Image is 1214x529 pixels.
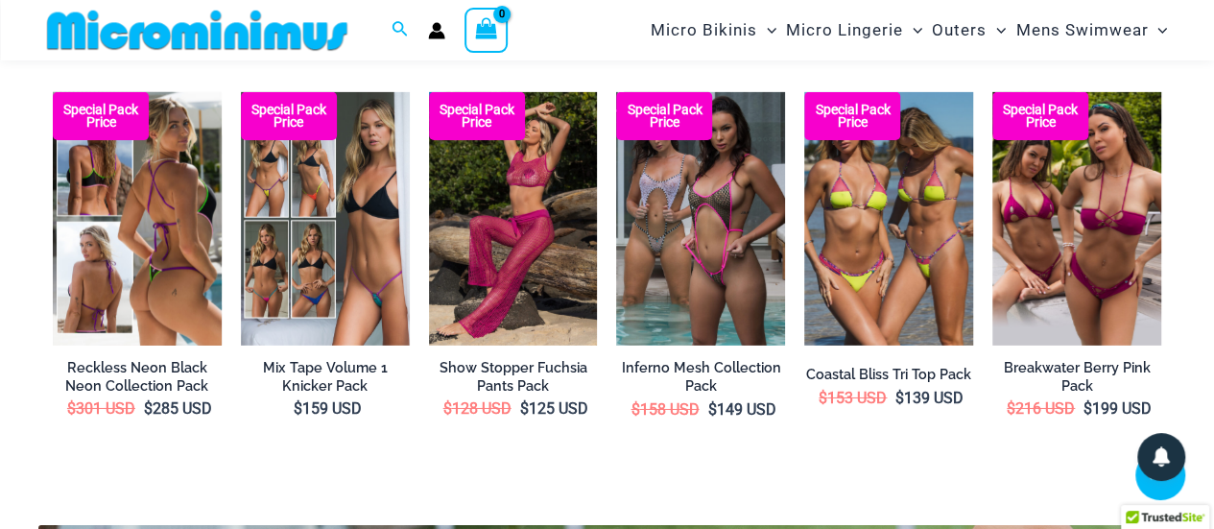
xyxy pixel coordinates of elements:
[1007,399,1075,418] bdi: 216 USD
[631,400,639,419] span: $
[804,92,973,346] img: Coastal Bliss Leopard Sunset Tri Top Pack
[429,359,598,395] a: Show Stopper Fuchsia Pants Pack
[616,359,785,395] a: Inferno Mesh Collection Pack
[992,359,1161,395] a: Breakwater Berry Pink Pack
[1148,6,1167,55] span: Menu Toggle
[429,104,525,129] b: Special Pack Price
[651,6,757,55] span: Micro Bikinis
[428,22,445,39] a: Account icon link
[707,400,716,419] span: $
[144,399,153,418] span: $
[786,6,903,55] span: Micro Lingerie
[241,92,410,346] img: Pack F
[1083,399,1092,418] span: $
[144,399,212,418] bdi: 285 USD
[992,92,1161,346] img: Breakwater Berry Pink Bikini Pack
[294,399,302,418] span: $
[707,400,775,419] bdi: 149 USD
[819,389,827,407] span: $
[631,400,699,419] bdi: 158 USD
[241,359,410,395] a: Mix Tape Volume 1 Knicker Pack
[903,6,922,55] span: Menu Toggle
[804,104,900,129] b: Special Pack Price
[53,104,149,129] b: Special Pack Price
[443,399,452,418] span: $
[992,104,1088,129] b: Special Pack Price
[932,6,987,55] span: Outers
[294,399,362,418] bdi: 159 USD
[757,6,776,55] span: Menu Toggle
[53,359,222,395] a: Reckless Neon Black Neon Collection Pack
[819,389,887,407] bdi: 153 USD
[616,92,785,346] img: Inferno Mesh One Piece Collection Pack (3)
[429,92,598,346] img: Show Stopper Fuchsia 366 Top 5007 pants 05v2
[520,399,529,418] span: $
[643,3,1176,58] nav: Site Navigation
[39,9,355,52] img: MM SHOP LOGO FLAT
[67,399,76,418] span: $
[464,8,509,52] a: View Shopping Cart, empty
[67,399,135,418] bdi: 301 USD
[53,92,222,346] img: Top B
[241,92,410,346] a: Pack F Pack BPack B
[895,389,904,407] span: $
[1007,399,1015,418] span: $
[443,399,512,418] bdi: 128 USD
[241,104,337,129] b: Special Pack Price
[987,6,1006,55] span: Menu Toggle
[927,6,1011,55] a: OutersMenu ToggleMenu Toggle
[895,389,964,407] bdi: 139 USD
[1015,6,1148,55] span: Mens Swimwear
[1083,399,1152,418] bdi: 199 USD
[804,366,973,384] a: Coastal Bliss Tri Top Pack
[616,92,785,346] a: Inferno Mesh One Piece Collection Pack (3) Inferno Mesh Black White 8561 One Piece 08Inferno Mesh...
[616,104,712,129] b: Special Pack Price
[781,6,927,55] a: Micro LingerieMenu ToggleMenu Toggle
[804,92,973,346] a: Coastal Bliss Leopard Sunset Tri Top Pack Coastal Bliss Leopard Sunset Tri Top Pack BCoastal Blis...
[1011,6,1172,55] a: Mens SwimwearMenu ToggleMenu Toggle
[520,399,588,418] bdi: 125 USD
[992,92,1161,346] a: Breakwater Berry Pink Bikini Pack Breakwater Berry Pink Bikini Pack 2Breakwater Berry Pink Bikini...
[429,92,598,346] a: Show Stopper Fuchsia 366 Top 5007 pants 05v2 Show Stopper Fuchsia 366 Top 5007 pants 04Show Stopp...
[646,6,781,55] a: Micro BikinisMenu ToggleMenu Toggle
[53,92,222,346] a: Collection Pack Top BTop B
[392,18,409,42] a: Search icon link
